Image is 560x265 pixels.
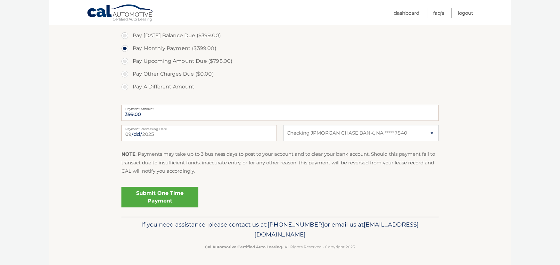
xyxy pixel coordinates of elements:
[121,29,439,42] label: Pay [DATE] Balance Due ($399.00)
[205,244,282,249] strong: Cal Automotive Certified Auto Leasing
[433,8,444,18] a: FAQ's
[121,55,439,68] label: Pay Upcoming Amount Due ($798.00)
[268,221,324,228] span: [PHONE_NUMBER]
[121,105,439,110] label: Payment Amount
[121,151,136,157] strong: NOTE
[121,105,439,121] input: Payment Amount
[458,8,473,18] a: Logout
[87,4,154,23] a: Cal Automotive
[121,125,277,141] input: Payment Date
[121,68,439,80] label: Pay Other Charges Due ($0.00)
[121,80,439,93] label: Pay A Different Amount
[126,219,434,240] p: If you need assistance, please contact us at: or email us at
[121,42,439,55] label: Pay Monthly Payment ($399.00)
[121,125,277,130] label: Payment Processing Date
[394,8,419,18] a: Dashboard
[121,150,439,175] p: : Payments may take up to 3 business days to post to your account and to clear your bank account....
[121,187,198,207] a: Submit One Time Payment
[126,244,434,250] p: - All Rights Reserved - Copyright 2025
